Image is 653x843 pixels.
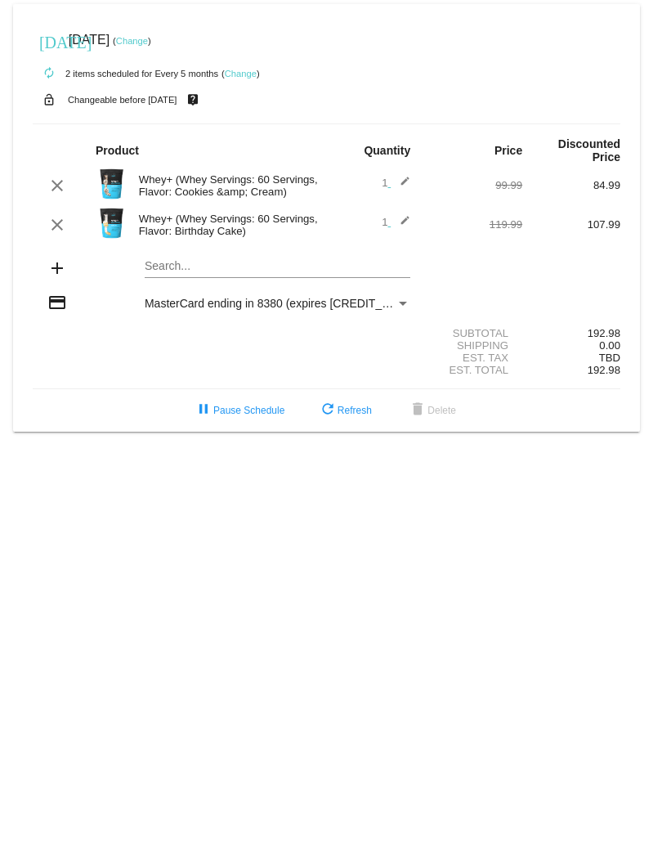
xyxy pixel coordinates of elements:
[47,215,67,235] mat-icon: clear
[558,137,620,164] strong: Discounted Price
[183,89,203,110] mat-icon: live_help
[116,36,148,46] a: Change
[96,144,139,157] strong: Product
[305,396,385,425] button: Refresh
[318,401,338,420] mat-icon: refresh
[39,89,59,110] mat-icon: lock_open
[391,215,410,235] mat-icon: edit
[364,144,410,157] strong: Quantity
[522,179,620,191] div: 84.99
[382,216,410,228] span: 1
[194,405,284,416] span: Pause Schedule
[382,177,410,189] span: 1
[96,207,128,240] img: Image-1-Carousel-Whey-5lb-Birthday-Cake.png
[395,396,469,425] button: Delete
[588,364,620,376] span: 192.98
[131,213,327,237] div: Whey+ (Whey Servings: 60 Servings, Flavor: Birthday Cake)
[39,64,59,83] mat-icon: autorenew
[494,144,522,157] strong: Price
[599,339,620,352] span: 0.00
[424,179,522,191] div: 99.99
[39,31,59,51] mat-icon: [DATE]
[33,69,218,78] small: 2 items scheduled for Every 5 months
[424,352,522,364] div: Est. Tax
[424,327,522,339] div: Subtotal
[391,176,410,195] mat-icon: edit
[522,327,620,339] div: 192.98
[181,396,297,425] button: Pause Schedule
[522,218,620,231] div: 107.99
[145,297,457,310] span: MasterCard ending in 8380 (expires [CREDIT_CARD_DATA])
[221,69,260,78] small: ( )
[145,297,410,310] mat-select: Payment Method
[408,405,456,416] span: Delete
[424,218,522,231] div: 119.99
[225,69,257,78] a: Change
[68,95,177,105] small: Changeable before [DATE]
[408,401,427,420] mat-icon: delete
[318,405,372,416] span: Refresh
[113,36,151,46] small: ( )
[424,339,522,352] div: Shipping
[47,258,67,278] mat-icon: add
[145,260,410,273] input: Search...
[96,168,128,200] img: Image-1-Carousel-Whey-5lb-Cookies-n-Cream.png
[194,401,213,420] mat-icon: pause
[424,364,522,376] div: Est. Total
[131,173,327,198] div: Whey+ (Whey Servings: 60 Servings, Flavor: Cookies &amp; Cream)
[599,352,620,364] span: TBD
[47,293,67,312] mat-icon: credit_card
[47,176,67,195] mat-icon: clear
